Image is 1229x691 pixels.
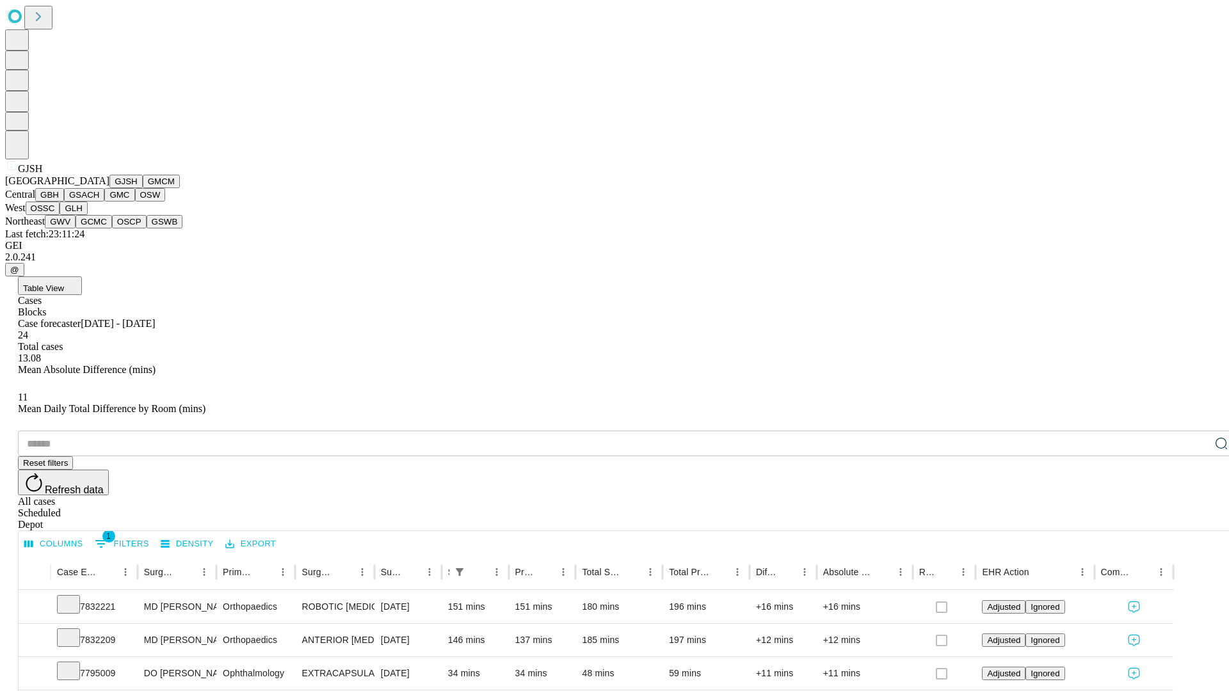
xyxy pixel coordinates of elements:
[57,657,131,690] div: 7795009
[488,563,506,581] button: Menu
[623,563,641,581] button: Sort
[109,175,143,188] button: GJSH
[403,563,421,581] button: Sort
[381,624,435,656] div: [DATE]
[81,318,155,329] span: [DATE] - [DATE]
[177,563,195,581] button: Sort
[195,563,213,581] button: Menu
[5,189,35,200] span: Central
[21,534,86,554] button: Select columns
[144,624,210,656] div: MD [PERSON_NAME] [PERSON_NAME]
[57,591,131,623] div: 7832221
[144,657,210,690] div: DO [PERSON_NAME]
[18,318,81,329] span: Case forecaster
[92,534,152,554] button: Show filters
[470,563,488,581] button: Sort
[147,215,183,228] button: GSWB
[112,215,147,228] button: OSCP
[756,567,776,577] div: Difference
[1152,563,1170,581] button: Menu
[381,567,401,577] div: Surgery Date
[1134,563,1152,581] button: Sort
[448,591,502,623] div: 151 mins
[756,657,810,690] div: +11 mins
[582,591,656,623] div: 180 mins
[256,563,274,581] button: Sort
[669,624,743,656] div: 197 mins
[1031,635,1059,645] span: Ignored
[223,591,289,623] div: Orthopaedics
[954,563,972,581] button: Menu
[778,563,796,581] button: Sort
[515,591,570,623] div: 151 mins
[274,563,292,581] button: Menu
[582,657,656,690] div: 48 mins
[223,624,289,656] div: Orthopaedics
[5,251,1224,263] div: 2.0.241
[25,630,44,652] button: Expand
[554,563,572,581] button: Menu
[448,567,449,577] div: Scheduled In Room Duration
[448,624,502,656] div: 146 mins
[641,563,659,581] button: Menu
[1101,567,1133,577] div: Comments
[756,624,810,656] div: +12 mins
[669,567,709,577] div: Total Predicted Duration
[919,567,936,577] div: Resolved in EHR
[796,563,814,581] button: Menu
[57,567,97,577] div: Case Epic Id
[5,175,109,186] span: [GEOGRAPHIC_DATA]
[982,567,1029,577] div: EHR Action
[1031,602,1059,612] span: Ignored
[335,563,353,581] button: Sort
[982,667,1025,680] button: Adjusted
[25,663,44,685] button: Expand
[35,188,64,202] button: GBH
[222,534,279,554] button: Export
[18,364,156,375] span: Mean Absolute Difference (mins)
[157,534,217,554] button: Density
[823,657,906,690] div: +11 mins
[116,563,134,581] button: Menu
[711,563,728,581] button: Sort
[982,633,1025,647] button: Adjusted
[1025,633,1064,647] button: Ignored
[45,484,104,495] span: Refresh data
[1025,600,1064,614] button: Ignored
[301,591,367,623] div: ROBOTIC [MEDICAL_DATA] KNEE TOTAL
[57,624,131,656] div: 7832209
[102,530,115,543] span: 1
[892,563,910,581] button: Menu
[756,591,810,623] div: +16 mins
[1025,667,1064,680] button: Ignored
[23,283,64,293] span: Table View
[987,635,1020,645] span: Adjusted
[353,563,371,581] button: Menu
[18,456,73,470] button: Reset filters
[144,591,210,623] div: MD [PERSON_NAME] [PERSON_NAME]
[301,624,367,656] div: ANTERIOR [MEDICAL_DATA] TOTAL HIP
[823,567,872,577] div: Absolute Difference
[5,240,1224,251] div: GEI
[1031,669,1059,678] span: Ignored
[99,563,116,581] button: Sort
[76,215,112,228] button: GCMC
[135,188,166,202] button: OSW
[381,591,435,623] div: [DATE]
[515,567,536,577] div: Predicted In Room Duration
[987,602,1020,612] span: Adjusted
[223,657,289,690] div: Ophthalmology
[301,657,367,690] div: EXTRACAPSULAR CATARACT REMOVAL WITH [MEDICAL_DATA]
[874,563,892,581] button: Sort
[18,392,28,402] span: 11
[104,188,134,202] button: GMC
[669,657,743,690] div: 59 mins
[64,188,104,202] button: GSACH
[536,563,554,581] button: Sort
[1073,563,1091,581] button: Menu
[10,265,19,274] span: @
[982,600,1025,614] button: Adjusted
[18,330,28,340] span: 24
[515,624,570,656] div: 137 mins
[18,276,82,295] button: Table View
